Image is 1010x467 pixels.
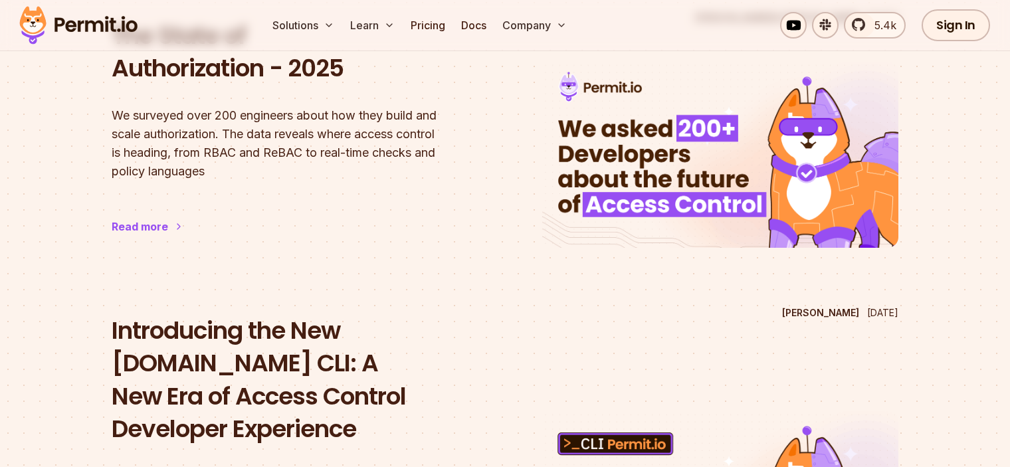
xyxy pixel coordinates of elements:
[542,62,898,248] img: The State of Authorization - 2025
[405,12,451,39] a: Pricing
[867,307,898,318] time: [DATE]
[456,12,492,39] a: Docs
[345,12,400,39] button: Learn
[13,3,144,48] img: Permit logo
[112,19,468,85] h2: The State of Authorization - 2025
[866,17,896,33] span: 5.4k
[112,106,468,181] p: We surveyed over 200 engineers about how they build and scale authorization. The data reveals whe...
[112,6,898,274] a: The State of Authorization - 2025[PERSON_NAME]& [PERSON_NAME][DATE]The State of Authorization - 2...
[112,219,168,234] div: Read more
[497,12,572,39] button: Company
[267,12,340,39] button: Solutions
[112,314,468,446] h2: Introducing the New [DOMAIN_NAME] CLI: A New Era of Access Control Developer Experience
[782,306,859,320] p: [PERSON_NAME]
[922,9,990,41] a: Sign In
[844,12,906,39] a: 5.4k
